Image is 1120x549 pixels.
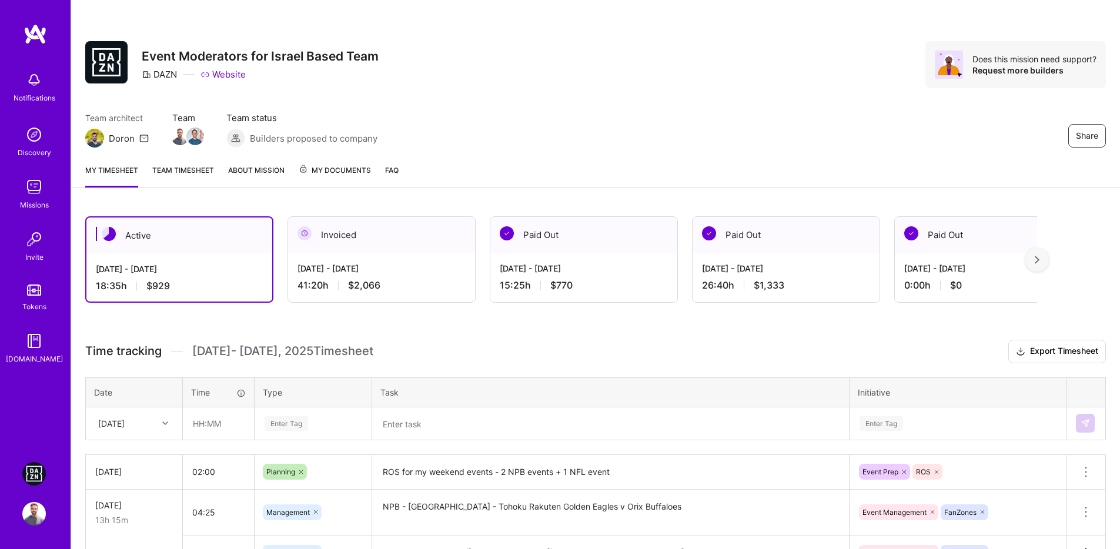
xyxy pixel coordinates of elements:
div: Invite [25,251,44,263]
img: Team Member Avatar [186,128,204,145]
div: 41:20 h [297,279,466,292]
div: Notifications [14,92,55,104]
div: DAZN [142,68,177,81]
img: Invoiced [297,226,312,240]
span: $1,333 [754,279,784,292]
a: My Documents [299,164,371,188]
span: Event Management [862,508,927,517]
a: FAQ [385,164,399,188]
a: About Mission [228,164,285,188]
div: Paid Out [490,217,677,253]
input: HH:MM [183,497,254,528]
span: Planning [266,467,295,476]
span: ROS [916,467,931,476]
div: 26:40 h [702,279,870,292]
span: Time tracking [85,344,162,359]
img: Paid Out [702,226,716,240]
div: [DATE] - [DATE] [702,262,870,274]
div: Active [86,217,272,253]
a: User Avatar [19,502,49,525]
h3: Event Moderators for Israel Based Team [142,49,379,63]
img: Invite [22,227,46,251]
img: Team Member Avatar [171,128,189,145]
div: [DATE] - [DATE] [904,262,1072,274]
button: Export Timesheet [1008,340,1106,363]
div: [DATE] [95,466,173,478]
span: Builders proposed to company [250,132,377,145]
div: Missions [20,199,49,211]
th: Type [255,377,372,407]
i: icon CompanyGray [142,70,151,79]
img: Paid Out [904,226,918,240]
div: [DATE] [95,499,173,511]
div: Doron [109,132,135,145]
button: Share [1068,124,1106,148]
textarea: ROS for my weekend events - 2 NPB events + 1 NFL event [373,456,848,488]
span: Team architect [85,112,149,124]
img: DAZN: Event Moderators for Israel Based Team [22,462,46,486]
div: Request more builders [972,65,1096,76]
span: [DATE] - [DATE] , 2025 Timesheet [192,344,373,359]
th: Date [86,377,183,407]
a: Website [200,68,246,81]
div: [DATE] [98,417,125,430]
img: tokens [27,284,41,296]
span: My Documents [299,164,371,177]
a: Team Member Avatar [172,126,188,146]
img: discovery [22,123,46,146]
img: right [1035,256,1039,264]
span: $770 [550,279,573,292]
div: Paid Out [895,217,1082,253]
img: Submit [1081,419,1090,428]
a: My timesheet [85,164,138,188]
span: Management [266,508,310,517]
span: Team status [226,112,377,124]
img: bell [22,68,46,92]
div: Time [191,386,246,399]
img: Avatar [935,51,963,79]
div: [DATE] - [DATE] [96,263,263,275]
img: Paid Out [500,226,514,240]
div: Does this mission need support? [972,53,1096,65]
div: [DATE] - [DATE] [500,262,668,274]
input: HH:MM [183,456,254,487]
div: 18:35 h [96,280,263,292]
div: Enter Tag [265,414,308,433]
span: $2,066 [348,279,380,292]
div: Discovery [18,146,51,159]
a: Team timesheet [152,164,214,188]
input: HH:MM [183,408,253,439]
span: FanZones [944,508,977,517]
div: Enter Tag [860,414,903,433]
div: [DATE] - [DATE] [297,262,466,274]
span: Team [172,112,203,124]
div: 13h 15m [95,514,173,526]
th: Task [372,377,850,407]
span: Share [1076,130,1098,142]
span: Event Prep [862,467,898,476]
textarea: NPB - [GEOGRAPHIC_DATA] - Tohoku Rakuten Golden Eagles v Orix Buffaloes [373,491,848,535]
div: [DOMAIN_NAME] [6,353,63,365]
i: icon Download [1016,346,1025,358]
div: Tokens [22,300,46,313]
a: Team Member Avatar [188,126,203,146]
a: DAZN: Event Moderators for Israel Based Team [19,462,49,486]
div: Invoiced [288,217,475,253]
img: Company Logo [85,41,128,83]
img: Active [102,227,116,241]
div: 15:25 h [500,279,668,292]
i: icon Chevron [162,420,168,426]
div: 0:00 h [904,279,1072,292]
img: teamwork [22,175,46,199]
img: Builders proposed to company [226,129,245,148]
i: icon Mail [139,133,149,143]
img: guide book [22,329,46,353]
span: $929 [146,280,170,292]
div: Initiative [858,386,1058,399]
img: logo [24,24,47,45]
div: Paid Out [693,217,880,253]
img: Team Architect [85,129,104,148]
span: $0 [950,279,962,292]
img: User Avatar [22,502,46,525]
